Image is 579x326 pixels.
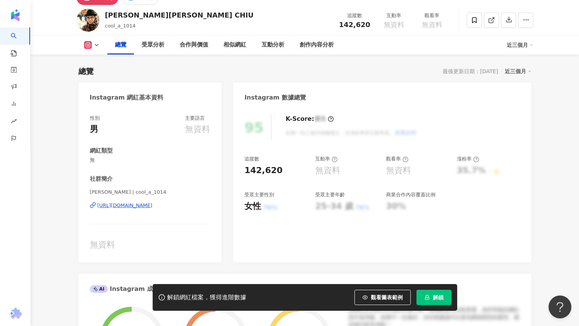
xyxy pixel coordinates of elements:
[384,21,404,29] span: 無資料
[386,165,411,177] div: 無資料
[244,165,282,177] div: 142,620
[443,68,498,74] div: 最後更新日期：[DATE]
[90,124,98,135] div: 男
[418,12,447,19] div: 觀看率
[371,294,403,300] span: 觀看圖表範例
[115,40,126,50] div: 總覽
[244,156,259,162] div: 追蹤數
[90,175,113,183] div: 社群簡介
[262,40,284,50] div: 互動分析
[90,157,211,164] span: 無
[11,114,17,131] span: rise
[244,93,306,102] div: Instagram 數據總覽
[142,40,164,50] div: 受眾分析
[90,189,211,196] span: [PERSON_NAME] | cool_a_1014
[380,12,408,19] div: 互動率
[424,295,430,300] span: lock
[416,290,451,305] button: 解鎖
[315,156,338,162] div: 互動率
[300,40,334,50] div: 創作內容分析
[185,115,205,122] div: 主要語言
[386,191,435,198] div: 商業合作內容覆蓋比例
[223,40,246,50] div: 相似網紅
[78,66,94,77] div: 總覽
[185,124,210,135] div: 無資料
[167,294,246,302] div: 解鎖網紅檔案，獲得進階數據
[105,10,254,20] div: [PERSON_NAME][PERSON_NAME] CHIU
[244,191,274,198] div: 受眾主要性別
[11,27,26,57] a: search
[90,115,100,122] div: 性別
[505,66,531,76] div: 近三個月
[90,202,211,209] a: [URL][DOMAIN_NAME]
[457,156,479,162] div: 漲粉率
[315,165,340,177] div: 無資料
[315,191,345,198] div: 受眾主要年齡
[9,9,21,21] img: logo icon
[77,9,99,32] img: KOL Avatar
[339,21,370,29] span: 142,620
[433,294,443,300] span: 解鎖
[386,156,408,162] div: 觀看率
[90,239,211,251] div: 無資料
[354,290,411,305] button: 觀看圖表範例
[180,40,208,50] div: 合作與價值
[8,308,23,320] img: chrome extension
[507,39,533,51] div: 近三個月
[90,93,164,102] div: Instagram 網紅基本資料
[422,21,442,29] span: 無資料
[90,147,113,155] div: 網紅類型
[286,115,334,123] div: K-Score :
[105,23,136,29] span: cool_a_1014
[339,12,370,19] div: 追蹤數
[244,201,261,212] div: 女性
[97,202,153,209] div: [URL][DOMAIN_NAME]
